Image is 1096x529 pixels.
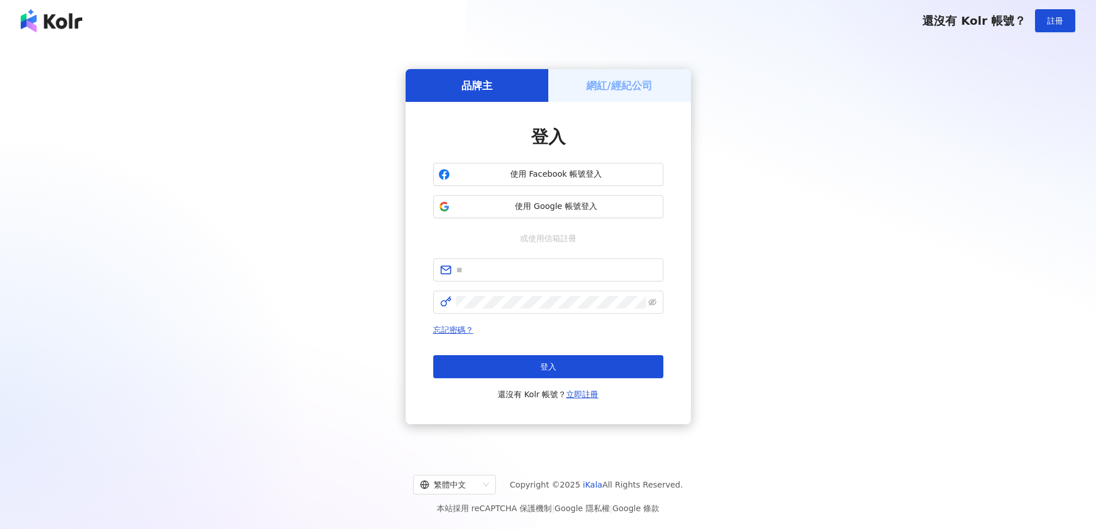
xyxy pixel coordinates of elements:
[922,14,1026,28] span: 還沒有 Kolr 帳號？
[1047,16,1063,25] span: 註冊
[510,478,683,492] span: Copyright © 2025 All Rights Reserved.
[461,78,492,93] h5: 品牌主
[566,390,598,399] a: 立即註冊
[610,504,613,513] span: |
[420,475,479,494] div: 繁體中文
[583,480,602,489] a: iKala
[433,325,473,334] a: 忘記密碼？
[612,504,659,513] a: Google 條款
[433,163,663,186] button: 使用 Facebook 帳號登入
[21,9,82,32] img: logo
[433,355,663,378] button: 登入
[455,169,658,180] span: 使用 Facebook 帳號登入
[498,387,599,401] span: 還沒有 Kolr 帳號？
[586,78,652,93] h5: 網紅/經紀公司
[555,504,610,513] a: Google 隱私權
[433,195,663,218] button: 使用 Google 帳號登入
[455,201,658,212] span: 使用 Google 帳號登入
[437,501,659,515] span: 本站採用 reCAPTCHA 保護機制
[1035,9,1075,32] button: 註冊
[540,362,556,371] span: 登入
[531,127,566,147] span: 登入
[648,298,656,306] span: eye-invisible
[552,504,555,513] span: |
[512,232,585,245] span: 或使用信箱註冊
